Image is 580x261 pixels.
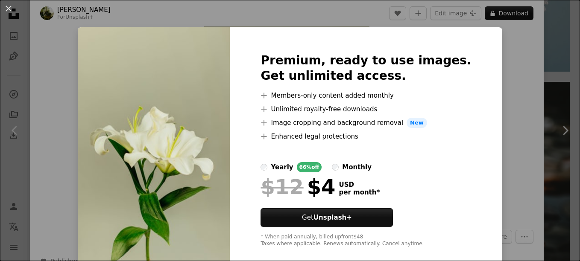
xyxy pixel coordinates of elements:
[332,164,339,171] input: monthly
[407,118,427,128] span: New
[261,164,267,171] input: yearly66%off
[261,90,471,101] li: Members-only content added monthly
[313,214,352,221] strong: Unsplash+
[271,162,293,172] div: yearly
[261,176,335,198] div: $4
[261,118,471,128] li: Image cropping and background removal
[339,181,380,188] span: USD
[261,104,471,114] li: Unlimited royalty-free downloads
[342,162,372,172] div: monthly
[261,208,393,227] button: GetUnsplash+
[261,131,471,142] li: Enhanced legal protections
[261,176,303,198] span: $12
[297,162,322,172] div: 66% off
[261,53,471,84] h2: Premium, ready to use images. Get unlimited access.
[339,188,380,196] span: per month *
[261,234,471,247] div: * When paid annually, billed upfront $48 Taxes where applicable. Renews automatically. Cancel any...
